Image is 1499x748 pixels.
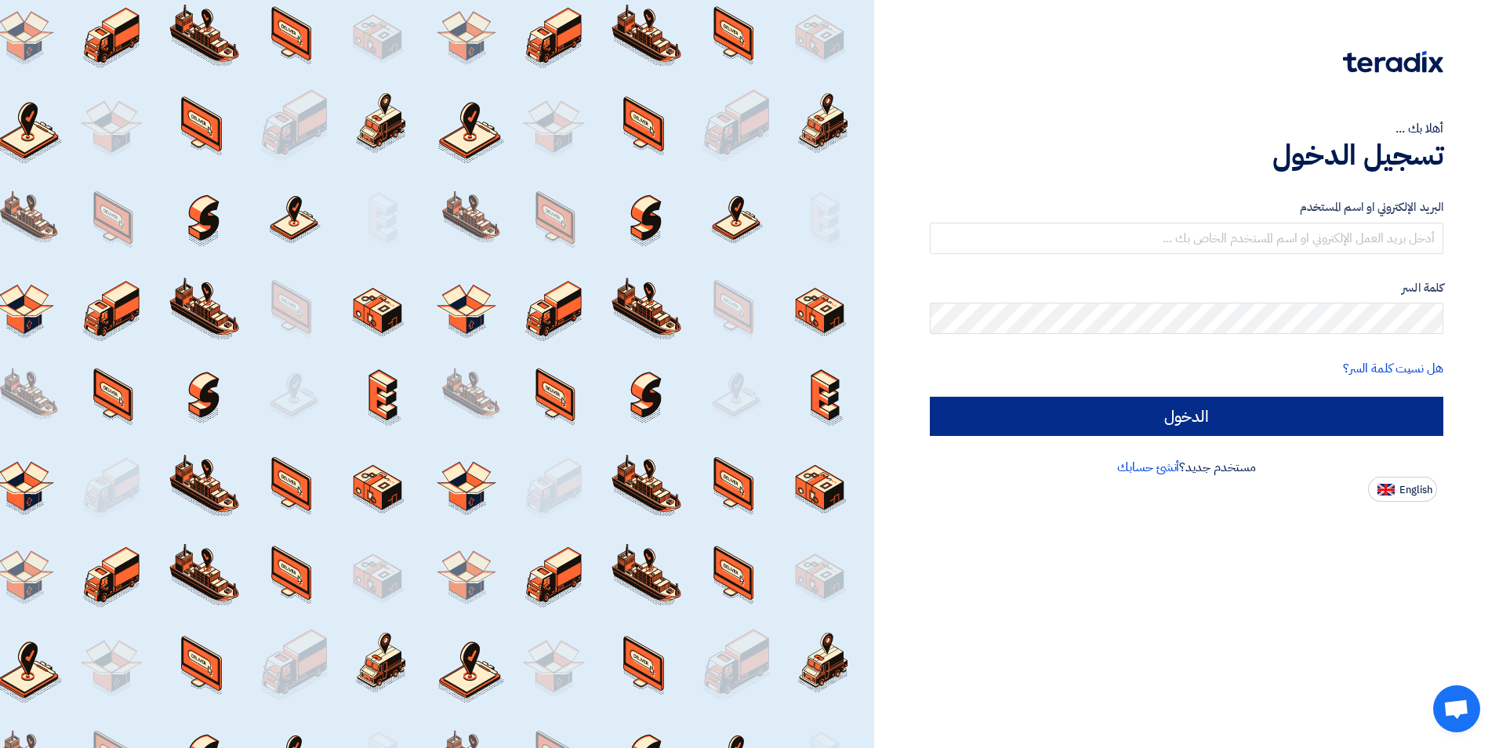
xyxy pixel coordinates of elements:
img: en-US.png [1377,484,1395,496]
div: Open chat [1433,685,1480,732]
span: English [1399,485,1432,496]
div: أهلا بك ... [930,119,1443,138]
div: مستخدم جديد؟ [930,458,1443,477]
a: أنشئ حسابك [1117,458,1179,477]
label: كلمة السر [930,279,1443,297]
button: English [1368,477,1437,502]
label: البريد الإلكتروني او اسم المستخدم [930,198,1443,216]
input: أدخل بريد العمل الإلكتروني او اسم المستخدم الخاص بك ... [930,223,1443,254]
h1: تسجيل الدخول [930,138,1443,172]
input: الدخول [930,397,1443,436]
a: هل نسيت كلمة السر؟ [1343,359,1443,378]
img: Teradix logo [1343,51,1443,73]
